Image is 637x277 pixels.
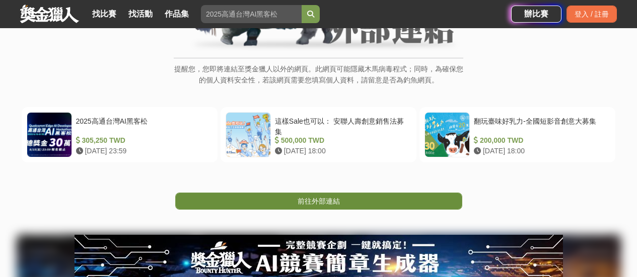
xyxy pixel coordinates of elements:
a: 找活動 [124,7,157,21]
div: 305,250 TWD [76,135,208,146]
div: 翻玩臺味好乳力-全國短影音創意大募集 [474,116,606,135]
p: 提醒您，您即將連結至獎金獵人以外的網頁。此網頁可能隱藏木馬病毒程式；同時，為確保您的個人資料安全性，若該網頁需要您填寫個人資料，請留意是否為釣魚網頁。 [174,63,463,96]
a: 找比賽 [88,7,120,21]
span: 前往外部連結 [298,197,340,205]
div: 登入 / 註冊 [567,6,617,23]
input: 2025高通台灣AI黑客松 [201,5,302,23]
a: 作品集 [161,7,193,21]
a: 2025高通台灣AI黑客松 305,250 TWD [DATE] 23:59 [22,107,218,162]
div: [DATE] 18:00 [275,146,407,156]
a: 前往外部連結 [175,193,462,210]
div: 200,000 TWD [474,135,606,146]
div: 這樣Sale也可以： 安聯人壽創意銷售法募集 [275,116,407,135]
a: 辦比賽 [511,6,561,23]
div: 500,000 TWD [275,135,407,146]
div: [DATE] 18:00 [474,146,606,156]
div: 2025高通台灣AI黑客松 [76,116,208,135]
a: 這樣Sale也可以： 安聯人壽創意銷售法募集 500,000 TWD [DATE] 18:00 [221,107,416,162]
div: [DATE] 23:59 [76,146,208,156]
a: 翻玩臺味好乳力-全國短影音創意大募集 200,000 TWD [DATE] 18:00 [419,107,615,162]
